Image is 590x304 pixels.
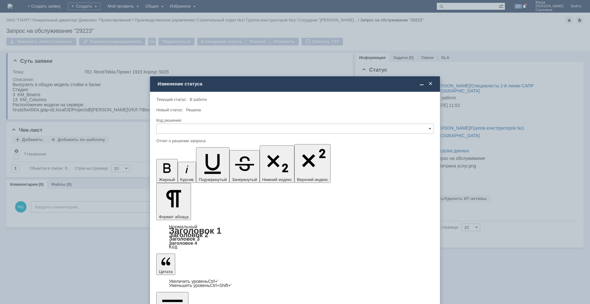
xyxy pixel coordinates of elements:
span: Курсив [180,177,194,182]
button: Зачеркнутый [229,150,260,183]
a: Заголовок 3 [169,236,200,242]
a: Increase [169,279,218,284]
a: Заголовок 1 [169,226,222,236]
span: Нижний индекс [262,177,292,182]
button: Верхний индекс [294,144,331,183]
button: Жирный [156,159,178,183]
label: Новый статус: [156,108,183,112]
button: Цитата [156,254,175,275]
button: Курсив [178,162,196,183]
span: Верхний индекс [297,177,328,182]
div: Формат абзаца [156,225,434,249]
span: Подчеркнутый [199,177,227,182]
label: Текущий статус: [156,97,187,102]
span: Ctrl+' [208,279,218,284]
span: Ctrl+Shift+' [210,283,232,288]
button: Формат абзаца [156,183,191,220]
button: Нижний индекс [260,145,295,183]
span: Цитата [159,269,173,274]
a: Decrease [169,283,232,288]
div: Цитата [156,279,434,288]
span: Закрыть [427,81,434,87]
div: Код решения [156,118,432,122]
div: Отчет о решении запроса [156,139,432,143]
a: Код [169,244,177,250]
span: Жирный [159,177,175,182]
a: Заголовок 4 [169,240,197,246]
span: В работе [190,97,207,102]
a: Нормальный [169,224,197,229]
div: Изменение статуса [158,81,434,87]
span: Решена [186,108,201,112]
span: Зачеркнутый [232,177,257,182]
a: Заголовок 2 [169,231,208,238]
button: Подчеркнутый [196,147,229,183]
span: Формат абзаца [159,214,188,219]
span: Свернуть (Ctrl + M) [419,81,425,87]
